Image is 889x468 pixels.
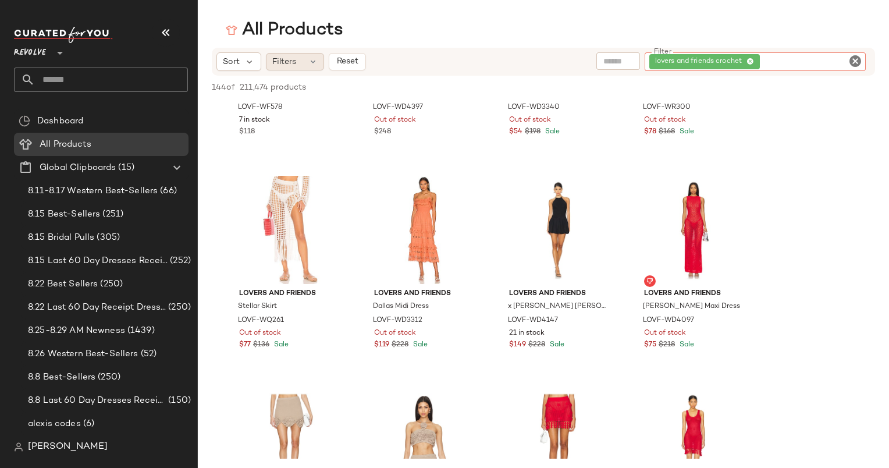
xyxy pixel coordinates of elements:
img: LOVF-WQ261_V1.jpg [230,176,347,284]
span: $78 [644,127,656,137]
span: 21 in stock [509,328,545,339]
span: Dallas Midi Dress [373,302,429,312]
img: svg%3e [19,115,30,127]
img: LOVF-WD4097_V1.jpg [635,176,752,284]
img: svg%3e [646,278,653,285]
span: $228 [392,340,408,350]
span: Stellar Skirt [238,302,277,312]
span: Sale [547,341,564,349]
span: (251) [100,208,123,221]
span: Out of stock [374,328,416,339]
span: (6) [81,417,94,431]
span: (250) [98,278,123,291]
span: Sort [223,56,240,68]
span: $75 [644,340,656,350]
span: $218 [659,340,675,350]
span: (305) [94,231,120,244]
span: 8.11-8.17 Western Best-Sellers [28,185,158,198]
span: All Products [40,138,91,151]
i: Clear Filter [848,54,862,68]
span: Global Clipboards [40,161,116,175]
span: 211,474 products [240,81,306,94]
span: Lovers and Friends [509,289,608,299]
span: $248 [374,127,391,137]
span: Lovers and Friends [644,289,743,299]
span: alexis codes [28,417,81,431]
span: 8.15 Best-Sellers [28,208,100,221]
img: cfy_white_logo.C9jOOHJF.svg [14,27,113,43]
span: [PERSON_NAME] [28,440,108,454]
span: Out of stock [644,115,686,126]
span: LOVF-WD3340 [508,102,560,113]
span: 8.15 Bridal Pulls [28,231,94,244]
span: $119 [374,340,389,350]
span: (1439) [125,324,155,338]
span: LOVF-WD4397 [373,102,423,113]
span: Out of stock [509,115,551,126]
img: LOVF-WD3312_V1.jpg [365,176,482,284]
span: $149 [509,340,526,350]
span: 8.8 Last 60 Day Dresses Receipts Best-Sellers [28,394,166,407]
span: Sale [272,341,289,349]
img: LOVF-WD4147_V1.jpg [500,176,617,284]
span: 8.22 Best Sellers [28,278,98,291]
span: (52) [138,348,157,361]
span: (150) [166,394,191,407]
span: Lovers and Friends [374,289,473,299]
span: (250) [95,371,120,384]
span: Dashboard [37,115,83,128]
span: Filters [272,56,296,68]
span: Sale [677,341,694,349]
span: Reset [336,57,358,66]
span: LOVF-WF578 [238,102,283,113]
span: $228 [528,340,545,350]
span: LOVF-WD4097 [643,315,694,326]
span: Out of stock [374,115,416,126]
span: Out of stock [239,328,281,339]
div: All Products [226,19,343,42]
span: $77 [239,340,251,350]
span: 8.8 Best-Sellers [28,371,95,384]
span: $136 [253,340,269,350]
span: (250) [166,301,191,314]
span: (66) [158,185,177,198]
span: 8.25-8.29 AM Newness [28,324,125,338]
span: 144 of [212,81,235,94]
span: Sale [543,128,560,136]
span: Lovers and Friends [239,289,338,299]
span: 8.26 Western Best-Sellers [28,348,138,361]
span: $54 [509,127,522,137]
span: Sale [411,341,428,349]
span: Out of stock [644,328,686,339]
span: [PERSON_NAME] Maxi Dress [643,302,740,312]
span: lovers and friends crochet [655,56,746,67]
button: Reset [329,53,366,70]
span: LOVF-WQ261 [238,315,284,326]
span: x [PERSON_NAME] [PERSON_NAME] Mini Dress [508,302,607,312]
span: $118 [239,127,255,137]
span: (15) [116,161,134,175]
span: 7 in stock [239,115,270,126]
span: 8.15 Last 60 Day Dresses Receipt [28,254,168,268]
span: 8.22 Last 60 Day Receipt Dresses [28,301,166,314]
span: LOVF-WD4147 [508,315,558,326]
span: LOVF-WR300 [643,102,691,113]
span: Revolve [14,40,46,61]
span: (252) [168,254,191,268]
span: $168 [659,127,675,137]
span: Sale [677,128,694,136]
span: LOVF-WD3312 [373,315,422,326]
img: svg%3e [226,24,237,36]
span: $198 [525,127,540,137]
img: svg%3e [14,442,23,452]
